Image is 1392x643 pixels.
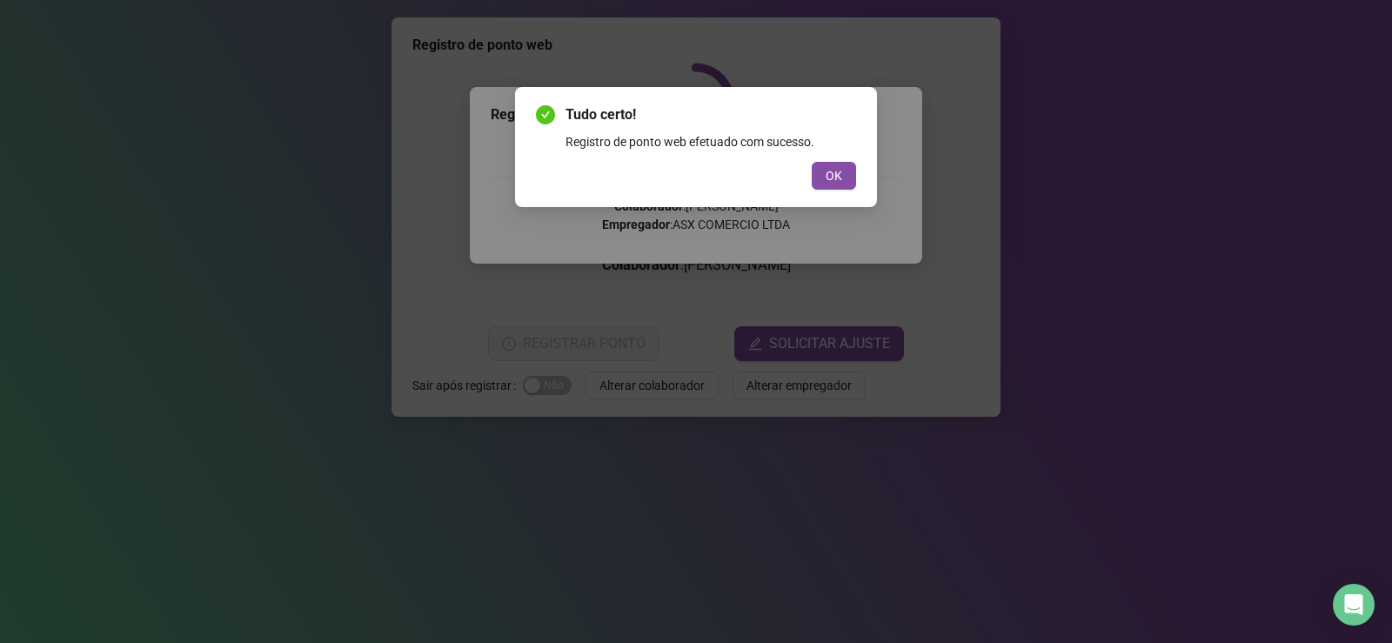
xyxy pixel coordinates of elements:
[826,166,842,185] span: OK
[565,104,856,125] span: Tudo certo!
[1333,584,1375,626] div: Open Intercom Messenger
[812,162,856,190] button: OK
[536,105,555,124] span: check-circle
[565,132,856,151] div: Registro de ponto web efetuado com sucesso.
